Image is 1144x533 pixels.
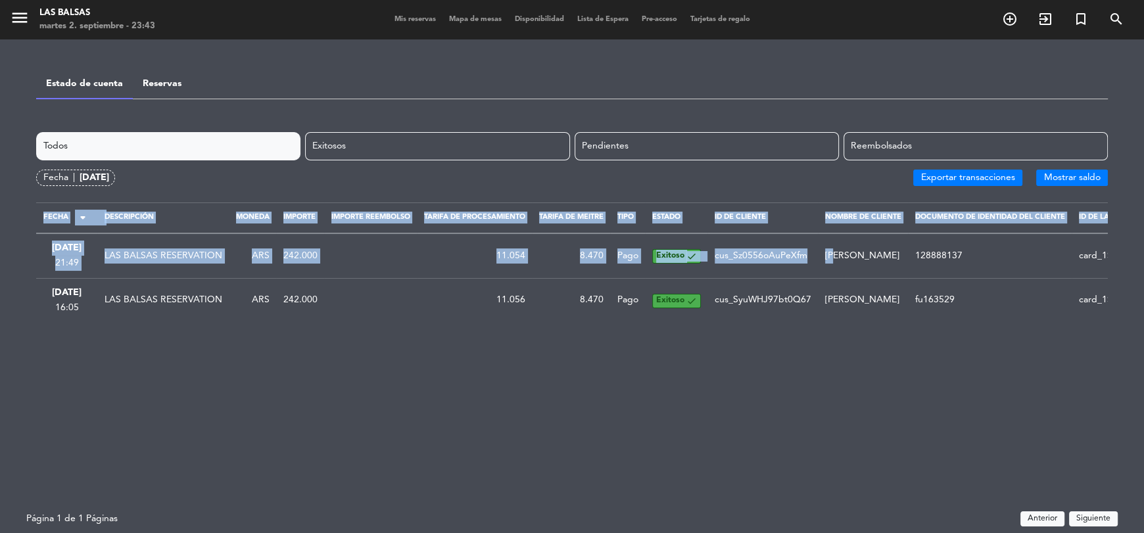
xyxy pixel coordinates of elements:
[276,233,324,278] td: 242.000
[39,7,155,20] div: Las Balsas
[276,278,324,322] td: 242.000
[571,16,635,23] span: Lista de Espera
[229,233,276,278] td: ARS
[43,300,91,315] div: 16:05
[844,132,1108,160] div: Reembolsados
[1037,11,1053,27] i: exit_to_app
[97,278,229,322] td: LAS BALSAS RESERVATION
[496,295,525,304] span: 11.056
[686,294,697,308] span: check
[610,233,645,278] td: Pago
[908,278,1072,322] td: fu163529
[617,214,634,221] span: Tipo
[43,241,91,256] div: [DATE]
[508,16,571,23] span: Disponibilidad
[818,278,908,322] td: [PERSON_NAME]
[10,8,30,32] button: menu
[715,292,811,308] div: cus_SyuWHJ97bt0Q67
[388,16,442,23] span: Mis reservas
[908,233,1072,278] td: 128888137
[1002,11,1018,27] i: add_circle_outline
[686,250,697,263] span: check
[1036,170,1108,186] button: Mostrar saldo
[915,214,1065,221] span: Documento de identidad del cliente
[1073,11,1089,27] i: turned_in_not
[496,251,525,260] span: 11.054
[143,79,181,88] a: Reservas
[36,132,300,160] div: Todos
[442,16,508,23] span: Mapa de mesas
[913,170,1022,186] button: Exportar transacciones
[652,214,680,221] span: Estado
[707,202,818,233] th: Id de cliente
[46,79,123,88] a: Estado de cuenta
[1108,11,1124,27] i: search
[80,170,109,185] div: [DATE]
[610,278,645,322] td: Pago
[424,214,525,221] span: Tarifa de procesamiento
[39,20,155,33] div: martes 2. septiembre - 23:43
[532,233,610,278] td: 8.470
[331,214,410,221] span: Importe reembolso
[97,233,229,278] td: LAS BALSAS RESERVATION
[825,214,901,221] span: Nombre de cliente
[635,16,684,23] span: Pre-acceso
[652,249,701,264] div: Exitoso
[75,210,91,225] span: arrow_drop_down
[652,294,701,308] div: Exitoso
[283,214,316,221] span: Importe
[43,212,68,223] span: Fecha
[539,214,604,221] span: Tarifa de Meitre
[43,256,91,271] div: 21:49
[1079,214,1141,221] span: Id de la tarjeta
[715,248,811,264] div: cus_Sz0556oAuPeXfm
[818,233,908,278] td: [PERSON_NAME]
[305,132,569,160] div: Exitosos
[229,278,276,322] td: ARS
[532,278,610,322] td: 8.470
[43,285,91,300] div: [DATE]
[684,16,757,23] span: Tarjetas de regalo
[43,170,80,185] div: Fecha
[73,170,75,185] span: |
[10,8,30,28] i: menu
[575,132,839,160] div: Pendientes
[236,214,270,221] span: Moneda
[105,214,154,221] span: Descripción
